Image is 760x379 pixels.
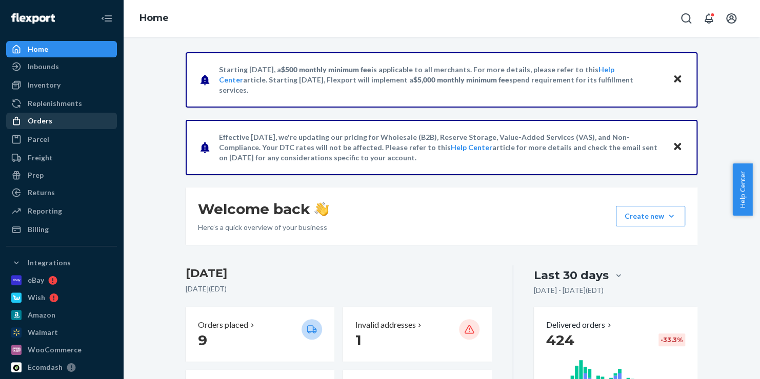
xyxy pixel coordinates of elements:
[721,8,742,29] button: Open account menu
[28,116,52,126] div: Orders
[732,163,752,216] button: Help Center
[6,272,117,288] a: eBay
[131,4,177,33] ol: breadcrumbs
[28,206,62,216] div: Reporting
[28,98,82,109] div: Replenishments
[6,342,117,358] a: WooCommerce
[676,8,696,29] button: Open Search Box
[281,65,371,74] span: $500 monthly minimum fee
[6,41,117,57] a: Home
[28,153,53,163] div: Freight
[6,167,117,183] a: Prep
[6,131,117,148] a: Parcel
[6,77,117,93] a: Inventory
[11,13,55,24] img: Flexport logo
[198,331,207,349] span: 9
[186,284,492,294] p: [DATE] ( EDT )
[6,184,117,201] a: Returns
[6,324,117,341] a: Walmart
[413,75,509,84] span: $5,000 monthly minimum fee
[28,170,44,180] div: Prep
[6,150,117,166] a: Freight
[6,113,117,129] a: Orders
[198,200,329,218] h1: Welcome back
[6,307,117,323] a: Amazon
[186,265,492,282] h3: [DATE]
[534,285,604,296] p: [DATE] - [DATE] ( EDT )
[355,331,361,349] span: 1
[28,224,49,235] div: Billing
[198,222,329,233] p: Here’s a quick overview of your business
[28,362,63,372] div: Ecomdash
[6,221,117,238] a: Billing
[546,331,574,349] span: 424
[698,8,719,29] button: Open notifications
[96,8,117,29] button: Close Navigation
[28,187,55,198] div: Returns
[28,345,82,355] div: WooCommerce
[355,319,415,331] p: Invalid addresses
[28,275,44,285] div: eBay
[534,267,609,283] div: Last 30 days
[198,319,248,331] p: Orders placed
[219,132,663,163] p: Effective [DATE], we're updating our pricing for Wholesale (B2B), Reserve Storage, Value-Added Se...
[28,44,48,54] div: Home
[6,359,117,375] a: Ecomdash
[6,95,117,112] a: Replenishments
[28,327,58,338] div: Walmart
[314,202,329,216] img: hand-wave emoji
[658,333,685,346] div: -33.3 %
[28,80,61,90] div: Inventory
[6,203,117,219] a: Reporting
[28,134,49,144] div: Parcel
[343,307,491,362] button: Invalid addresses 1
[671,140,684,155] button: Close
[546,319,613,331] button: Delivered orders
[671,72,684,87] button: Close
[28,258,71,268] div: Integrations
[451,143,492,152] a: Help Center
[28,310,55,320] div: Amazon
[6,255,117,271] button: Integrations
[28,292,45,303] div: Wish
[616,206,685,226] button: Create new
[28,61,59,72] div: Inbounds
[6,289,117,306] a: Wish
[186,307,334,362] button: Orders placed 9
[139,12,169,24] a: Home
[6,58,117,75] a: Inbounds
[219,65,663,95] p: Starting [DATE], a is applicable to all merchants. For more details, please refer to this article...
